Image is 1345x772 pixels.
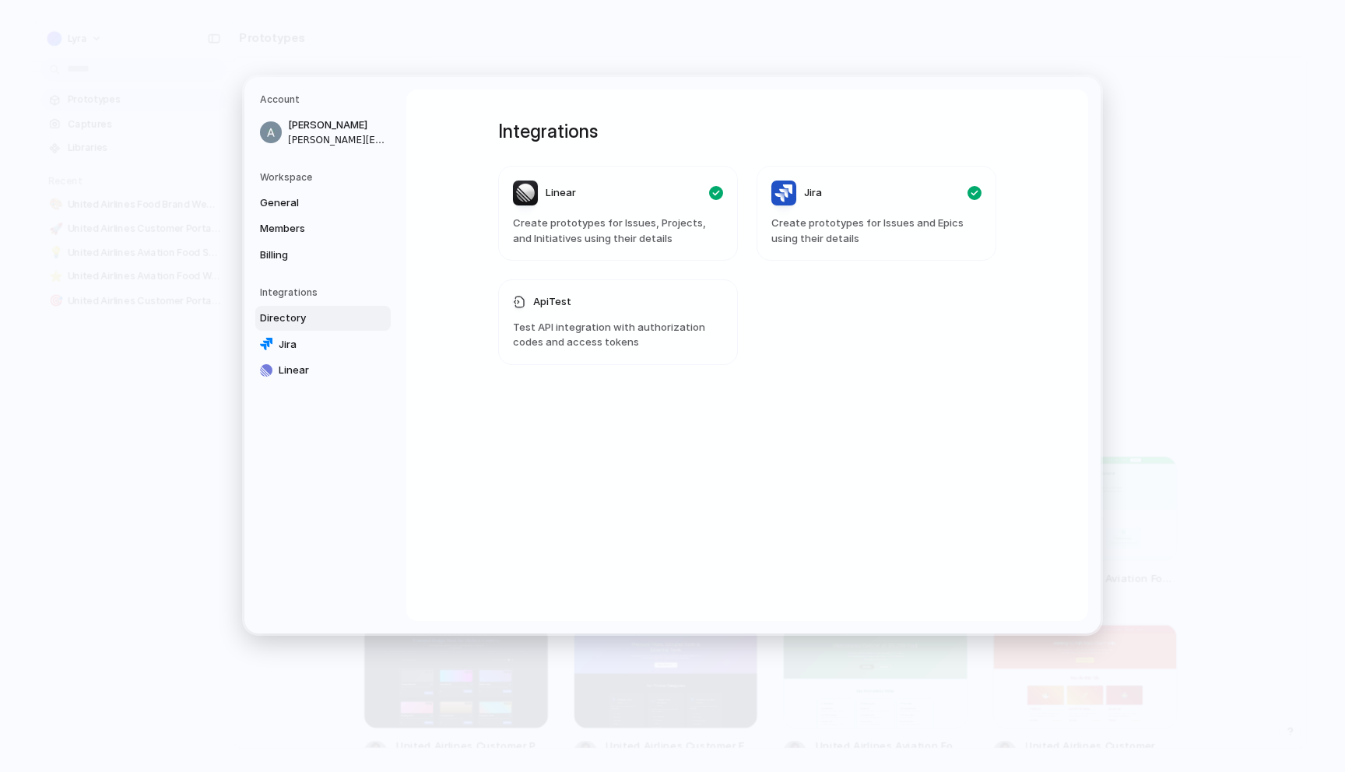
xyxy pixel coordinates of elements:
span: ApiTest [533,294,571,310]
span: Billing [260,247,360,262]
a: [PERSON_NAME][PERSON_NAME][EMAIL_ADDRESS][DOMAIN_NAME] [255,113,391,152]
span: Create prototypes for Issues, Projects, and Initiatives using their details [513,216,723,246]
h5: Account [260,93,391,107]
h5: Workspace [260,170,391,184]
a: Directory [255,306,391,331]
span: Jira [279,336,378,352]
h1: Integrations [498,118,996,146]
span: Directory [260,311,360,326]
span: Create prototypes for Issues and Epics using their details [771,216,982,246]
a: Linear [255,358,391,383]
span: Linear [279,363,378,378]
a: Jira [255,332,391,356]
span: Members [260,221,360,237]
span: Test API integration with authorization codes and access tokens [513,319,723,349]
span: [PERSON_NAME][EMAIL_ADDRESS][DOMAIN_NAME] [288,132,388,146]
span: Linear [546,185,576,201]
span: [PERSON_NAME] [288,118,388,133]
span: Jira [804,185,822,201]
a: Members [255,216,391,241]
a: Billing [255,242,391,267]
h5: Integrations [260,286,391,300]
span: General [260,195,360,210]
a: General [255,190,391,215]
